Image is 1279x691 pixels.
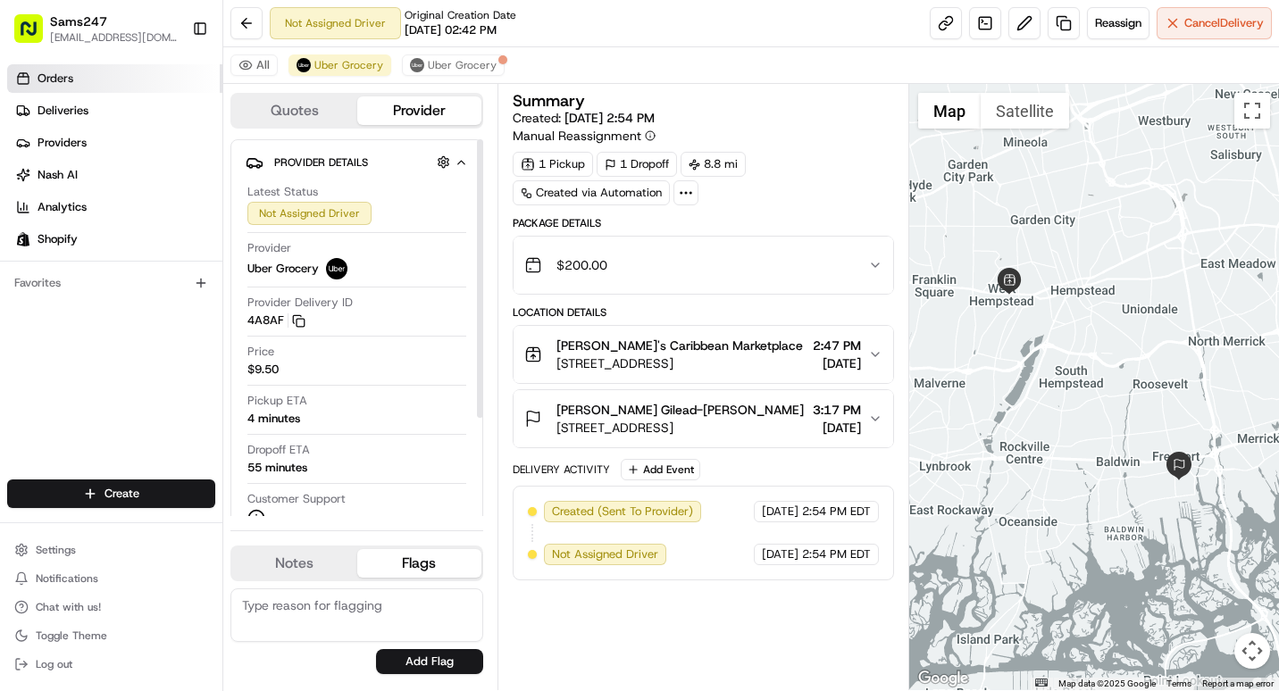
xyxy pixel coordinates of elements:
[158,277,195,291] span: [DATE]
[802,546,871,562] span: 2:54 PM EDT
[126,442,216,456] a: Powered byPylon
[7,7,185,50] button: Sams247[EMAIL_ADDRESS][DOMAIN_NAME]
[38,199,87,215] span: Analytics
[1035,679,1048,687] button: Keyboard shortcuts
[247,411,300,427] div: 4 minutes
[410,58,424,72] img: uber-new-logo.jpeg
[7,161,222,189] a: Nash AI
[813,401,861,419] span: 3:17 PM
[513,93,585,109] h3: Summary
[274,155,368,170] span: Provider Details
[564,110,655,126] span: [DATE] 2:54 PM
[7,129,222,157] a: Providers
[513,216,894,230] div: Package Details
[104,486,139,502] span: Create
[304,176,325,197] button: Start new chat
[556,256,607,274] span: $200.00
[813,337,861,354] span: 2:47 PM
[232,549,357,578] button: Notes
[36,399,137,417] span: Knowledge Base
[813,354,861,372] span: [DATE]
[556,401,804,419] span: [PERSON_NAME] Gilead-[PERSON_NAME]
[247,393,307,409] span: Pickup ETA
[36,600,101,614] span: Chat with us!
[556,354,803,372] span: [STREET_ADDRESS]
[7,64,222,93] a: Orders
[981,93,1069,129] button: Show satellite imagery
[405,8,516,22] span: Original Creation Date
[556,337,803,354] span: [PERSON_NAME]'s Caribbean Marketplace
[513,109,655,127] span: Created:
[513,462,610,477] div: Delivery Activity
[597,152,677,177] div: 1 Dropoff
[18,232,114,246] div: Past conversations
[1087,7,1149,39] button: Reassign
[247,240,291,256] span: Provider
[247,460,307,476] div: 55 minutes
[148,277,155,291] span: •
[402,54,505,76] button: Uber Grocery
[247,442,310,458] span: Dropoff ETA
[681,152,746,177] div: 8.8 mi
[7,269,215,297] div: Favorites
[46,115,295,134] input: Clear
[18,401,32,415] div: 📗
[246,147,468,177] button: Provider Details
[1234,633,1270,669] button: Map camera controls
[762,546,798,562] span: [DATE]
[1095,15,1141,31] span: Reassign
[80,188,246,203] div: We're available if you need us!
[918,93,981,129] button: Show street map
[288,54,391,76] button: Uber Grocery
[55,277,145,291] span: [PERSON_NAME]
[169,399,287,417] span: API Documentation
[326,258,347,279] img: uber-new-logo.jpeg
[1157,7,1272,39] button: CancelDelivery
[38,231,78,247] span: Shopify
[247,344,274,360] span: Price
[914,667,973,690] a: Open this area in Google Maps (opens a new window)
[36,326,50,340] img: 1736555255976-a54dd68f-1ca7-489b-9aae-adbdc363a1c4
[802,504,871,520] span: 2:54 PM EDT
[813,419,861,437] span: [DATE]
[762,504,798,520] span: [DATE]
[38,71,73,87] span: Orders
[514,326,893,383] button: [PERSON_NAME]'s Caribbean Marketplace[STREET_ADDRESS]2:47 PM[DATE]
[513,180,670,205] a: Created via Automation
[158,325,195,339] span: [DATE]
[314,58,383,72] span: Uber Grocery
[247,184,318,200] span: Latest Status
[50,12,107,30] button: Sams247
[55,325,145,339] span: [PERSON_NAME]
[7,193,222,221] a: Analytics
[247,362,279,378] span: $9.50
[36,571,98,586] span: Notifications
[18,308,46,337] img: Asif Zaman Khan
[428,58,497,72] span: Uber Grocery
[277,229,325,250] button: See all
[513,127,641,145] span: Manual Reassignment
[11,392,144,424] a: 📗Knowledge Base
[405,22,497,38] span: [DATE] 02:42 PM
[38,135,87,151] span: Providers
[247,312,305,329] button: 4A8AF
[178,443,216,456] span: Pylon
[357,96,482,125] button: Provider
[1058,679,1156,688] span: Map data ©2025 Google
[80,171,293,188] div: Start new chat
[1184,15,1264,31] span: Cancel Delivery
[7,595,215,620] button: Chat with us!
[247,491,346,507] span: Customer Support
[230,54,278,76] button: All
[552,504,693,520] span: Created (Sent To Provider)
[38,171,70,203] img: 9188753566659_6852d8bf1fb38e338040_72.png
[247,295,353,311] span: Provider Delivery ID
[18,71,325,100] p: Welcome 👋
[914,667,973,690] img: Google
[7,652,215,677] button: Log out
[513,152,593,177] div: 1 Pickup
[50,30,178,45] span: [EMAIL_ADDRESS][DOMAIN_NAME]
[513,127,656,145] button: Manual Reassignment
